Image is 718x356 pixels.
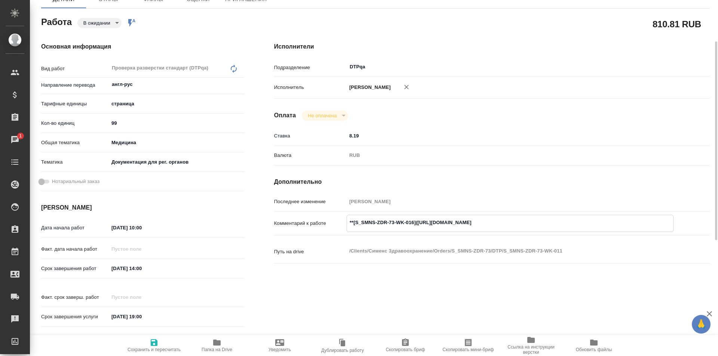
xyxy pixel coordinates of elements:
[504,344,558,355] span: Ссылка на инструкции верстки
[347,245,673,257] textarea: /Clients/Сименс Здравоохранение/Orders/S_SMNS-ZDR-73/DTP/S_SMNS-ZDR-73-WK-011
[347,149,673,162] div: RUB
[41,120,109,127] p: Кол-во единиц
[306,112,339,119] button: Не оплачена
[109,222,174,233] input: ✎ Введи что-нибудь
[692,315,711,334] button: 🙏
[41,139,109,146] p: Общая тематика
[41,203,244,212] h4: [PERSON_NAME]
[437,335,500,356] button: Скопировать мини-бриф
[41,81,109,89] p: Направление перевода
[109,97,244,110] div: страница
[109,311,174,322] input: ✎ Введи что-нибудь
[274,248,347,256] p: Путь на drive
[311,335,374,356] button: Дублировать работу
[77,18,122,28] div: В ожидании
[269,347,291,352] span: Уведомить
[274,177,710,186] h4: Дополнительно
[347,84,391,91] p: [PERSON_NAME]
[576,347,612,352] span: Обновить файлы
[123,335,185,356] button: Сохранить и пересчитать
[398,79,415,95] button: Удалить исполнителя
[374,335,437,356] button: Скопировать бриф
[41,265,109,272] p: Срок завершения работ
[669,66,671,68] button: Open
[274,84,347,91] p: Исполнитель
[274,220,347,227] p: Комментарий к работе
[109,263,174,274] input: ✎ Введи что-нибудь
[109,118,244,129] input: ✎ Введи что-нибудь
[274,152,347,159] p: Валюта
[41,15,72,28] h2: Работа
[274,42,710,51] h4: Исполнители
[202,347,232,352] span: Папка на Drive
[274,198,347,205] p: Последнее изменение
[41,224,109,232] p: Дата начала работ
[500,335,562,356] button: Ссылка на инструкции верстки
[15,132,26,140] span: 1
[41,65,109,72] p: Вид работ
[41,42,244,51] h4: Основная информация
[128,347,181,352] span: Сохранить и пересчитать
[302,111,348,121] div: В ожидании
[109,244,174,254] input: Пустое поле
[347,216,673,229] textarea: **[S_SMNS-ZDR-73-WK-016]([URL][DOMAIN_NAME]
[562,335,625,356] button: Обновить файлы
[41,158,109,166] p: Тематика
[41,294,109,301] p: Факт. срок заверш. работ
[185,335,248,356] button: Папка на Drive
[248,335,311,356] button: Уведомить
[41,100,109,108] p: Тарифные единицы
[442,347,494,352] span: Скопировать мини-бриф
[2,130,28,149] a: 1
[321,348,364,353] span: Дублировать работу
[347,196,673,207] input: Пустое поле
[41,245,109,253] p: Факт. дата начала работ
[386,347,425,352] span: Скопировать бриф
[109,156,244,168] div: Документация для рег. органов
[41,313,109,321] p: Срок завершения услуги
[81,20,113,26] button: В ожидании
[653,18,701,30] h2: 810.81 RUB
[109,136,244,149] div: Медицина
[109,292,174,303] input: Пустое поле
[274,64,347,71] p: Подразделение
[695,316,708,332] span: 🙏
[52,178,99,185] span: Нотариальный заказ
[347,130,673,141] input: ✎ Введи что-нибудь
[274,132,347,140] p: Ставка
[240,84,242,85] button: Open
[274,111,296,120] h4: Оплата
